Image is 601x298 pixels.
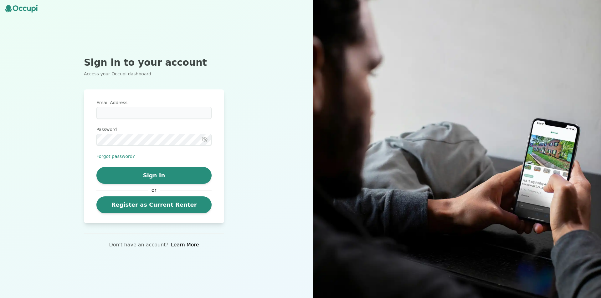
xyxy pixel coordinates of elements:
[96,99,212,106] label: Email Address
[148,186,160,194] span: or
[84,57,224,68] h2: Sign in to your account
[96,153,135,159] button: Forgot password?
[96,126,212,133] label: Password
[109,241,168,249] p: Don't have an account?
[96,167,212,184] button: Sign In
[171,241,199,249] a: Learn More
[96,196,212,213] a: Register as Current Renter
[84,71,224,77] p: Access your Occupi dashboard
